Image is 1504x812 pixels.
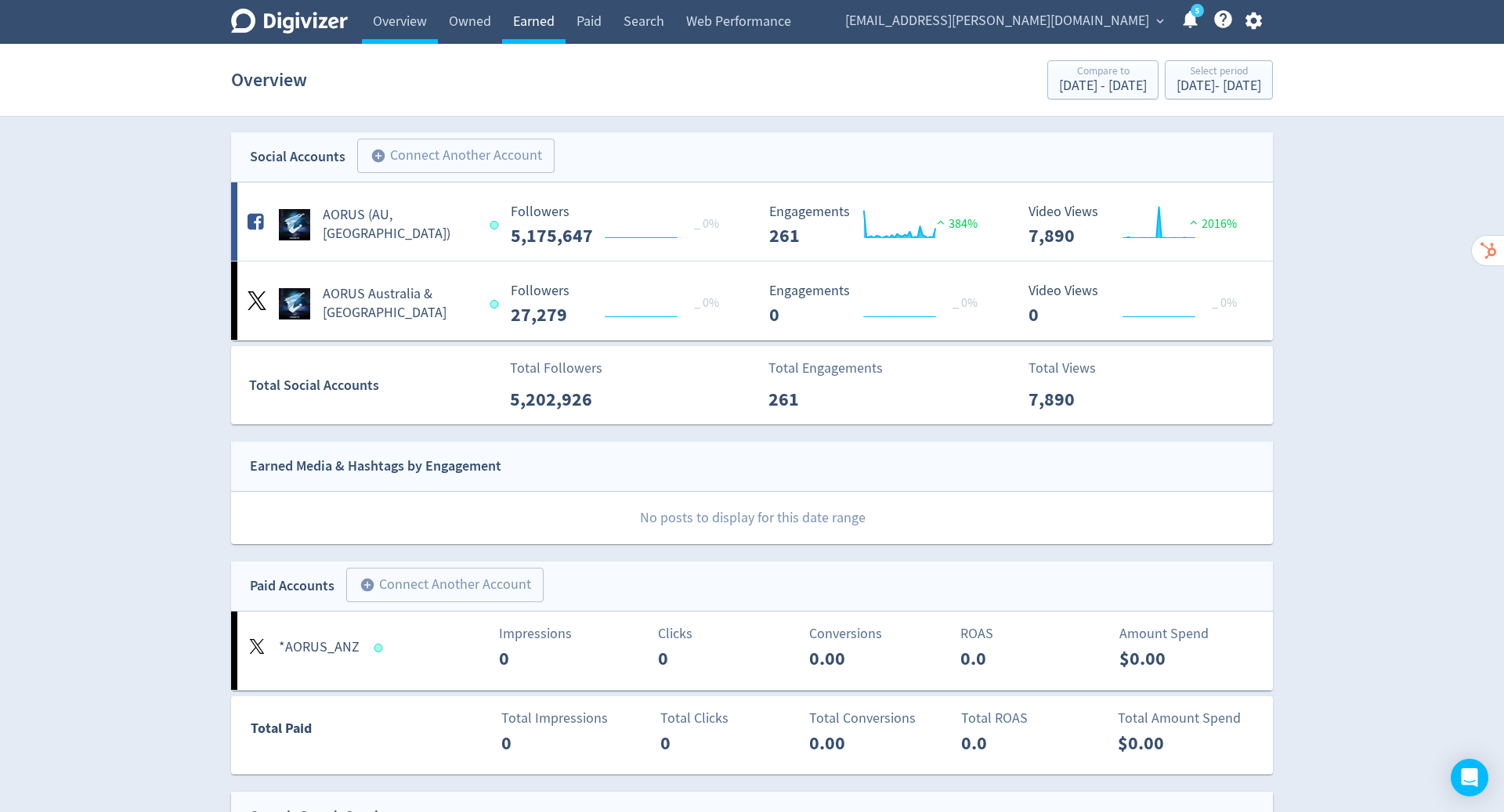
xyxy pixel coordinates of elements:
p: 0 [501,729,591,757]
p: No posts to display for this date range [232,492,1273,544]
div: [DATE] - [DATE] [1059,79,1147,93]
p: Total Followers [510,358,602,379]
svg: Video Views 0 [1021,283,1256,325]
p: Impressions [499,623,641,644]
text: 5 [1195,5,1199,16]
p: 0.0 [961,729,1051,757]
a: AORUS (AU, NZ) undefinedAORUS (AU, [GEOGRAPHIC_DATA]) Followers 5,175,647 Followers 5,175,647 _ 0... [231,182,1273,261]
div: Compare to [1059,66,1147,79]
svg: Video Views 7,890 [1021,204,1256,246]
p: 0.0 [960,644,1050,673]
h5: AORUS (AU, [GEOGRAPHIC_DATA]) [323,206,475,244]
button: [EMAIL_ADDRESS][PERSON_NAME][DOMAIN_NAME] [840,9,1168,34]
span: _ 0% [694,216,719,232]
span: _ 0% [1212,295,1237,311]
span: _ 0% [694,295,719,311]
p: Clicks [658,623,800,644]
img: AORUS (AU, NZ) undefined [279,209,310,240]
h1: Overview [231,55,307,105]
p: 0 [499,644,589,673]
p: Total Impressions [501,708,643,729]
p: 0.00 [809,729,899,757]
div: Open Intercom Messenger [1451,759,1488,796]
p: Total ROAS [961,708,1103,729]
h5: *AORUS_ANZ [279,638,360,657]
span: Data last synced: 30 Sep 2025, 1:50pm (AEST) [490,300,503,309]
p: 7,890 [1029,385,1119,413]
span: add_circle [371,148,386,164]
span: Data last synced: 30 Sep 2025, 2:01pm (AEST) [374,644,388,652]
p: 261 [768,385,859,413]
p: ROAS [960,623,1102,644]
p: Total Conversions [809,708,951,729]
a: Connect Another Account [345,141,555,173]
div: [DATE] - [DATE] [1177,79,1261,93]
span: 384% [933,216,978,232]
a: *AORUS_ANZImpressions0Clicks0Conversions0.00ROAS0.0Amount Spend$0.00 [231,612,1273,690]
div: Paid Accounts [250,575,334,597]
img: positive-performance.svg [933,216,949,228]
svg: Engagements 261 [761,204,996,246]
svg: Followers 27,279 [503,283,738,325]
div: Total Paid [232,717,405,747]
span: add_circle [360,577,375,593]
p: Conversions [809,623,951,644]
a: Connect Another Account [334,570,544,602]
button: Connect Another Account [357,139,555,173]
button: Connect Another Account [346,568,544,602]
div: Total Social Accounts [249,374,499,397]
span: _ 0% [953,295,978,311]
svg: Followers 5,175,647 [503,204,738,246]
div: Social Accounts [250,146,345,168]
img: positive-performance.svg [1186,216,1202,228]
p: Total Engagements [768,358,883,379]
p: 0.00 [809,644,899,673]
p: $0.00 [1119,644,1209,673]
p: Total Clicks [660,708,802,729]
img: AORUS Australia & New Zealand undefined [279,288,310,319]
p: 5,202,926 [510,385,600,413]
h5: AORUS Australia & [GEOGRAPHIC_DATA] [323,285,475,323]
p: 0 [658,644,748,673]
p: 0 [660,729,750,757]
p: Total Amount Spend [1118,708,1260,729]
p: Amount Spend [1119,623,1261,644]
span: 2016% [1186,216,1237,232]
svg: Engagements 0 [761,283,996,325]
span: Data last synced: 30 Sep 2025, 2:01pm (AEST) [490,221,503,229]
button: Select period[DATE]- [DATE] [1165,60,1273,99]
div: Earned Media & Hashtags by Engagement [250,455,501,478]
p: Total Views [1029,358,1119,379]
p: $0.00 [1118,729,1208,757]
span: [EMAIL_ADDRESS][PERSON_NAME][DOMAIN_NAME] [845,9,1149,34]
button: Compare to[DATE] - [DATE] [1047,60,1159,99]
div: Select period [1177,66,1261,79]
a: AORUS Australia & New Zealand undefinedAORUS Australia & [GEOGRAPHIC_DATA] Followers 27,279 Follo... [231,262,1273,340]
span: expand_more [1153,14,1167,28]
a: 5 [1191,4,1204,17]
